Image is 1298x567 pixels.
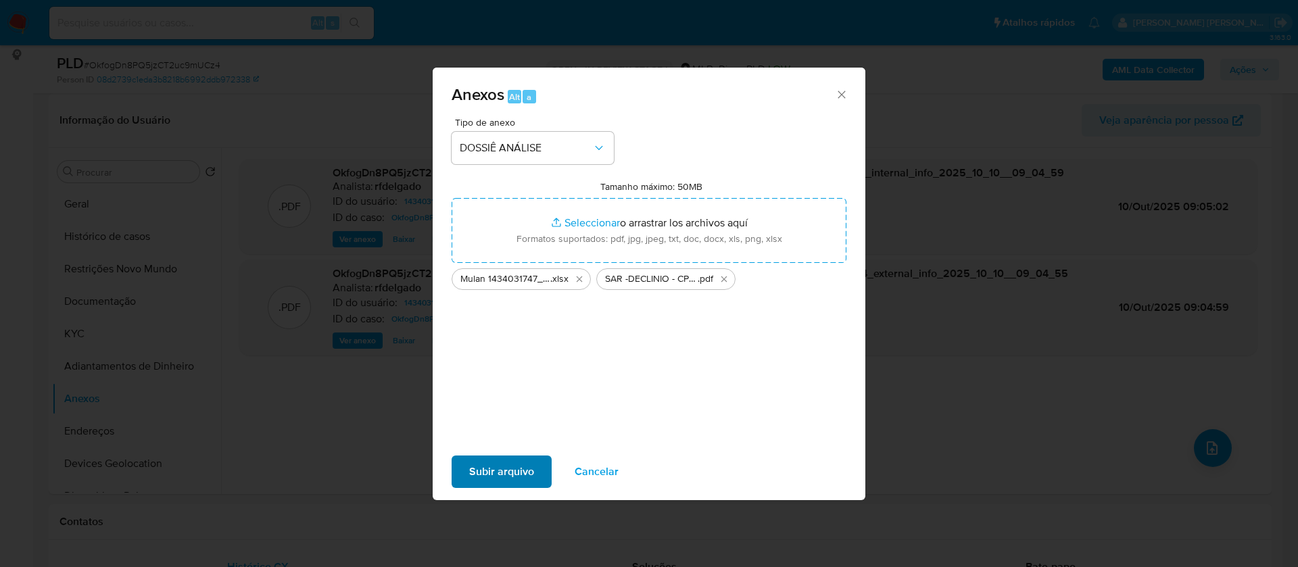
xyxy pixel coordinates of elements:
span: Anexos [452,82,504,106]
button: Cerrar [835,88,847,100]
button: Eliminar Mulan 1434031747_2025_10_09_16_54_27.xlsx [571,271,587,287]
button: DOSSIÊ ANÁLISE [452,132,614,164]
button: Cancelar [557,455,636,488]
span: Subir arquivo [469,457,534,487]
span: Tipo de anexo [455,118,617,127]
span: .pdf [698,272,713,286]
label: Tamanho máximo: 50MB [600,180,702,193]
span: SAR -DECLINIO - CPF 05169310595 - [PERSON_NAME] DE [PERSON_NAME] [605,272,698,286]
button: Eliminar SAR -DECLINIO - CPF 05169310595 - JULIANA SANTANA DE JESUS.pdf [716,271,732,287]
span: a [527,91,531,103]
ul: Archivos seleccionados [452,263,846,290]
span: Cancelar [575,457,619,487]
span: Alt [509,91,520,103]
span: .xlsx [550,272,569,286]
span: Mulan 1434031747_2025_10_09_16_54_27 [460,272,550,286]
button: Subir arquivo [452,455,552,488]
span: DOSSIÊ ANÁLISE [460,141,592,155]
